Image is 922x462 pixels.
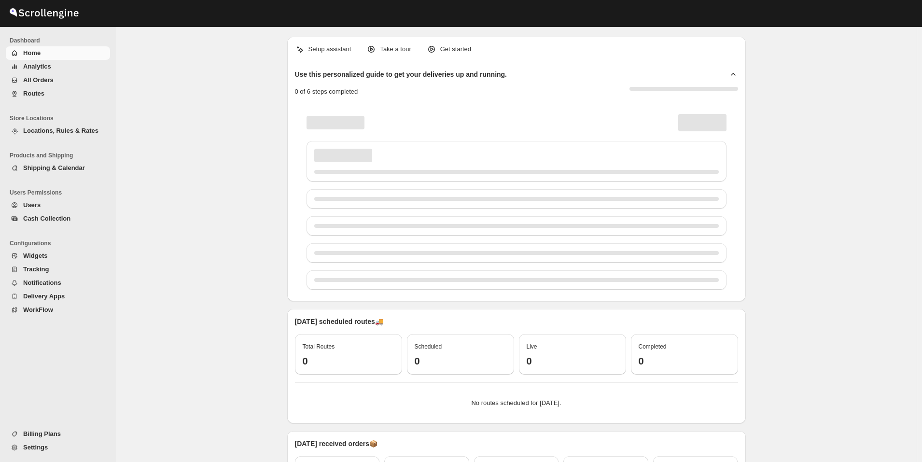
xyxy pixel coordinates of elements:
[380,44,411,54] p: Take a tour
[6,249,110,263] button: Widgets
[6,198,110,212] button: Users
[303,343,335,350] span: Total Routes
[303,398,730,408] p: No routes scheduled for [DATE].
[527,355,618,367] h3: 0
[6,276,110,290] button: Notifications
[23,306,53,313] span: WorkFlow
[415,343,442,350] span: Scheduled
[10,152,111,159] span: Products and Shipping
[10,114,111,122] span: Store Locations
[10,37,111,44] span: Dashboard
[6,60,110,73] button: Analytics
[23,127,98,134] span: Locations, Rules & Rates
[6,441,110,454] button: Settings
[295,87,358,97] p: 0 of 6 steps completed
[303,355,394,367] h3: 0
[295,317,738,326] p: [DATE] scheduled routes 🚚
[295,104,738,294] div: Page loading
[440,44,471,54] p: Get started
[10,239,111,247] span: Configurations
[23,293,65,300] span: Delivery Apps
[23,76,54,84] span: All Orders
[23,252,47,259] span: Widgets
[6,161,110,175] button: Shipping & Calendar
[23,201,41,209] span: Users
[6,427,110,441] button: Billing Plans
[295,70,507,79] h2: Use this personalized guide to get your deliveries up and running.
[6,263,110,276] button: Tracking
[23,164,85,171] span: Shipping & Calendar
[639,343,667,350] span: Completed
[639,355,730,367] h3: 0
[308,44,351,54] p: Setup assistant
[6,290,110,303] button: Delivery Apps
[23,90,44,97] span: Routes
[23,63,51,70] span: Analytics
[23,215,70,222] span: Cash Collection
[527,343,537,350] span: Live
[6,87,110,100] button: Routes
[23,430,61,437] span: Billing Plans
[6,73,110,87] button: All Orders
[6,124,110,138] button: Locations, Rules & Rates
[23,444,48,451] span: Settings
[415,355,506,367] h3: 0
[6,212,110,225] button: Cash Collection
[6,303,110,317] button: WorkFlow
[295,439,738,448] p: [DATE] received orders 📦
[10,189,111,196] span: Users Permissions
[23,279,61,286] span: Notifications
[23,49,41,56] span: Home
[6,46,110,60] button: Home
[23,266,49,273] span: Tracking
